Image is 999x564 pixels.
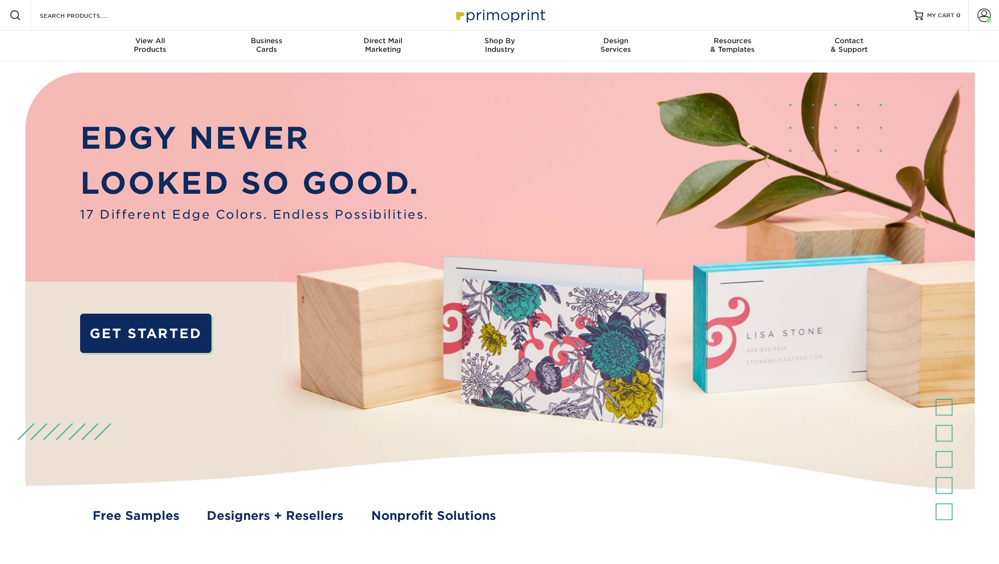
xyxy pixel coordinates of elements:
span: Direct Mail [325,36,441,45]
p: EDGY NEVER [80,116,429,161]
a: Direct MailMarketing [325,31,441,61]
a: Designers + Resellers [207,507,343,525]
span: Resources [674,36,791,45]
span: 17 Different Edge Colors. Endless Possibilities. [80,206,429,224]
div: Products [92,36,209,54]
a: Resources& Templates [674,31,791,61]
a: GET STARTED [80,314,212,353]
span: View All [92,36,209,45]
span: Business [208,36,325,45]
span: 0 [956,12,961,19]
a: Free Samples [93,507,179,525]
a: BusinessCards [208,31,325,61]
input: SEARCH PRODUCTS..... [39,10,132,21]
a: Shop ByIndustry [441,31,558,61]
div: & Templates [674,36,791,54]
a: View AllProducts [92,31,209,61]
div: Cards [208,36,325,54]
span: Contact [791,36,907,45]
span: Shop By [441,36,558,45]
p: LOOKED SO GOOD. [80,161,429,206]
div: & Support [791,36,907,54]
span: MY CART [927,12,954,20]
div: Industry [441,36,558,54]
div: Services [558,36,674,54]
img: Primoprint [452,5,548,25]
div: Marketing [325,36,441,54]
a: Contact& Support [791,31,907,61]
a: Nonprofit Solutions [371,507,496,525]
span: Design [558,36,674,45]
a: DesignServices [558,31,674,61]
